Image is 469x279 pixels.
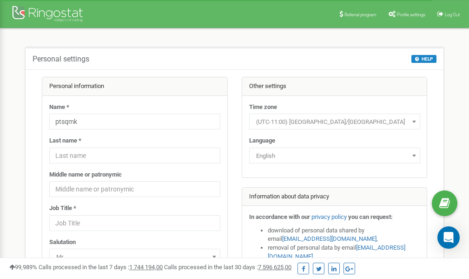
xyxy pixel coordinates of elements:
li: removal of personal data by email , [268,244,420,261]
strong: you can request: [348,213,393,220]
label: Middle name or patronymic [49,170,122,179]
input: Name [49,114,220,129]
label: Job Title * [49,204,76,213]
label: Name * [49,103,69,112]
span: English [252,150,417,163]
span: Log Out [445,12,460,17]
u: 1 744 194,00 [129,264,163,271]
strong: In accordance with our [249,213,310,220]
label: Time zone [249,103,277,112]
label: Language [249,136,275,145]
div: Open Intercom Messenger [437,226,460,249]
span: Mr. [49,249,220,265]
input: Job Title [49,215,220,231]
div: Information about data privacy [242,188,427,206]
a: [EMAIL_ADDRESS][DOMAIN_NAME] [282,235,377,242]
input: Last name [49,148,220,163]
a: privacy policy [311,213,347,220]
span: 99,989% [9,264,37,271]
span: (UTC-11:00) Pacific/Midway [252,116,417,129]
span: Calls processed in the last 7 days : [39,264,163,271]
label: Last name * [49,136,81,145]
span: Profile settings [397,12,425,17]
input: Middle name or patronymic [49,181,220,197]
div: Personal information [42,77,227,96]
div: Other settings [242,77,427,96]
li: download of personal data shared by email , [268,226,420,244]
span: English [249,148,420,163]
label: Salutation [49,238,76,247]
span: Referral program [344,12,377,17]
span: (UTC-11:00) Pacific/Midway [249,114,420,129]
button: HELP [411,55,436,63]
span: Calls processed in the last 30 days : [164,264,291,271]
u: 7 596 625,00 [258,264,291,271]
span: Mr. [53,251,217,264]
h5: Personal settings [33,55,89,63]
